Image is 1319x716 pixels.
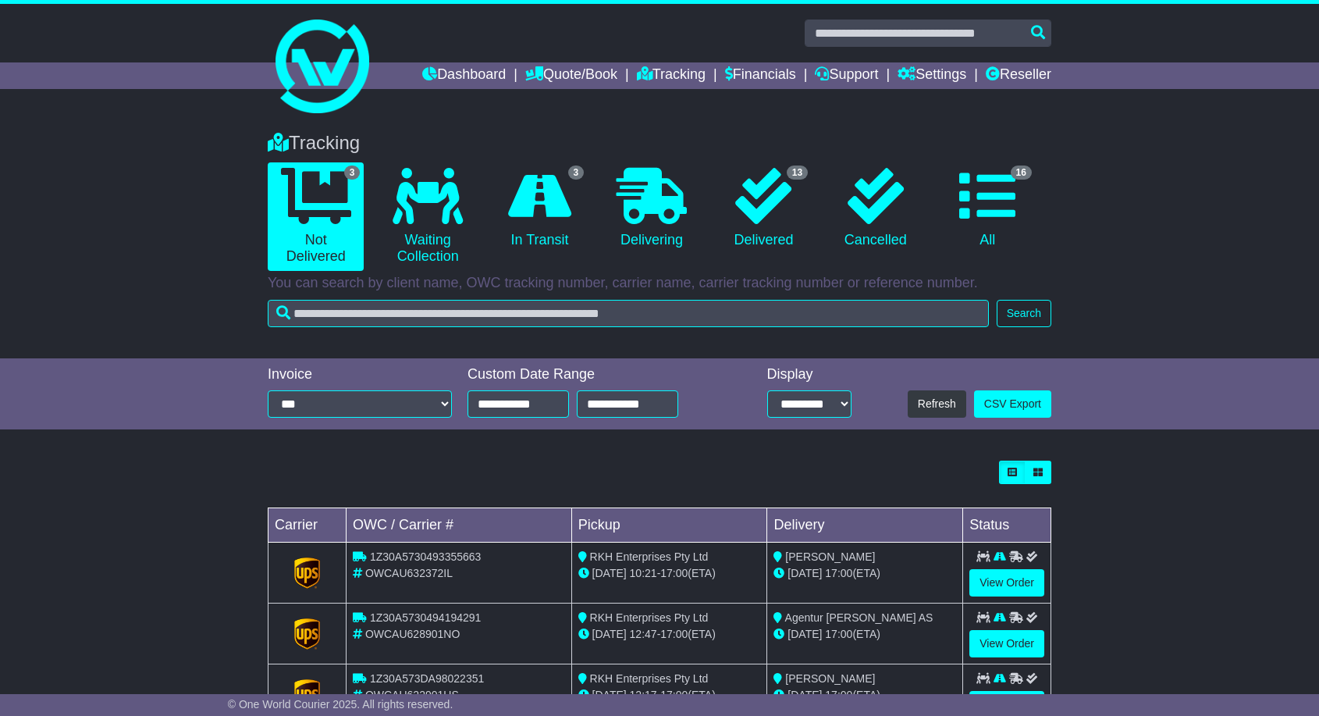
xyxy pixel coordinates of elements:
[590,550,709,563] span: RKH Enterprises Pty Ltd
[785,672,875,685] span: [PERSON_NAME]
[773,565,956,582] div: (ETA)
[767,366,851,383] div: Display
[908,390,966,418] button: Refresh
[370,550,481,563] span: 1Z30A5730493355663
[630,628,657,640] span: 12:47
[590,611,709,624] span: RKH Enterprises Pty Ltd
[940,162,1036,255] a: 16 All
[716,162,812,255] a: 13 Delivered
[825,689,852,701] span: 17:00
[767,508,963,543] td: Delivery
[825,628,852,640] span: 17:00
[294,557,321,589] img: GetCarrierServiceLogo
[365,628,460,640] span: OWCAU628901NO
[268,162,364,271] a: 3 Not Delivered
[370,611,481,624] span: 1Z30A5730494194291
[986,62,1051,89] a: Reseller
[578,626,761,643] div: - (ETA)
[660,689,688,701] span: 17:00
[468,366,718,383] div: Custom Date Range
[815,62,878,89] a: Support
[422,62,506,89] a: Dashboard
[268,275,1051,292] p: You can search by client name, OWC tracking number, carrier name, carrier tracking number or refe...
[228,698,453,711] span: © One World Courier 2025. All rights reserved.
[787,166,808,180] span: 13
[365,567,453,579] span: OWCAU632372IL
[568,166,585,180] span: 3
[365,689,459,701] span: OWCAU622901US
[592,567,627,579] span: [DATE]
[773,687,956,704] div: (ETA)
[578,565,761,582] div: - (ETA)
[492,162,588,255] a: 3 In Transit
[725,62,796,89] a: Financials
[592,689,627,701] span: [DATE]
[787,689,822,701] span: [DATE]
[825,567,852,579] span: 17:00
[294,618,321,650] img: GetCarrierServiceLogo
[637,62,706,89] a: Tracking
[260,132,1059,155] div: Tracking
[969,569,1044,597] a: View Order
[969,630,1044,657] a: View Order
[571,508,767,543] td: Pickup
[773,626,956,643] div: (ETA)
[1011,166,1032,180] span: 16
[525,62,617,89] a: Quote/Book
[344,166,361,180] span: 3
[592,628,627,640] span: [DATE]
[370,672,484,685] span: 1Z30A573DA98022351
[963,508,1051,543] td: Status
[787,628,822,640] span: [DATE]
[660,628,688,640] span: 17:00
[787,567,822,579] span: [DATE]
[590,672,709,685] span: RKH Enterprises Pty Ltd
[630,567,657,579] span: 10:21
[785,611,933,624] span: Agentur [PERSON_NAME] AS
[630,689,657,701] span: 12:17
[660,567,688,579] span: 17:00
[898,62,966,89] a: Settings
[974,390,1051,418] a: CSV Export
[268,508,347,543] td: Carrier
[603,162,699,255] a: Delivering
[785,550,875,563] span: [PERSON_NAME]
[578,687,761,704] div: - (ETA)
[347,508,572,543] td: OWC / Carrier #
[268,366,452,383] div: Invoice
[997,300,1051,327] button: Search
[294,679,321,711] img: GetCarrierServiceLogo
[827,162,923,255] a: Cancelled
[379,162,475,271] a: Waiting Collection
